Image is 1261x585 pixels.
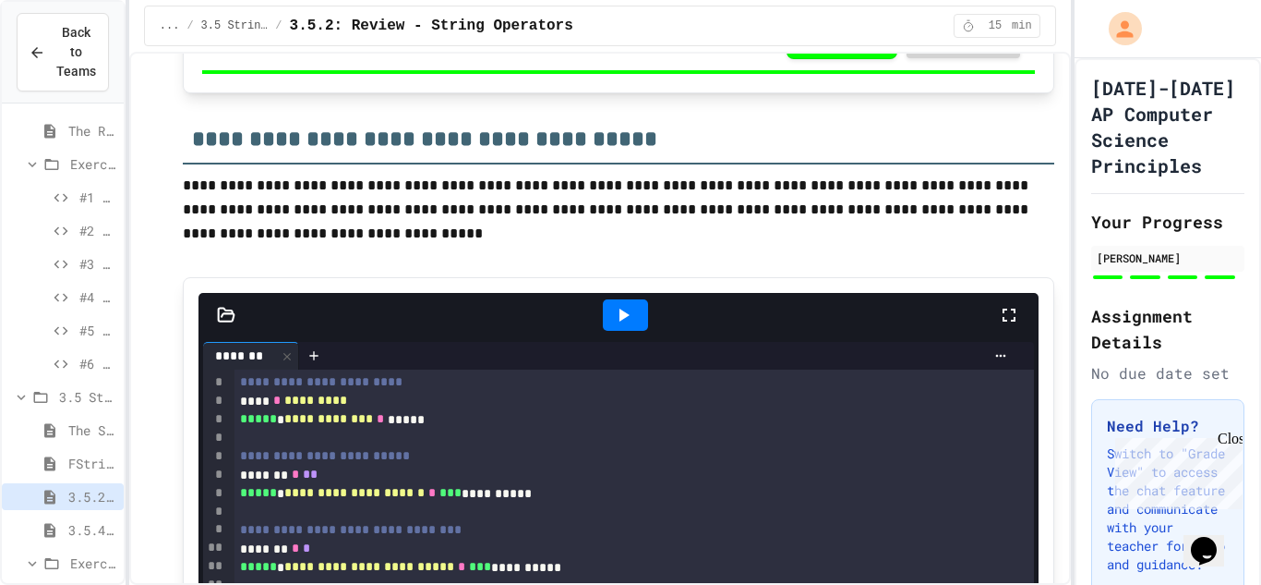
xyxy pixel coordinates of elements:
[1091,362,1244,384] div: No due date set
[1097,250,1239,266] div: [PERSON_NAME]
[1107,445,1229,574] p: Switch to "Grade View" to access the chat feature and communicate with your teacher for help and ...
[17,13,109,91] button: Back to Teams
[186,18,193,33] span: /
[1091,209,1244,235] h2: Your Progress
[201,18,269,33] span: 3.5 String Operators
[68,487,116,506] span: 3.5.2: Review - String Operators
[275,18,282,33] span: /
[79,354,116,373] span: #6 - Complete the Code (Hard)
[70,154,116,174] span: Exercise - Mathematical Operators
[1107,415,1229,437] h3: Need Help?
[79,188,116,207] span: #1 - Fix the Code (Easy)
[79,287,116,307] span: #4 - Complete the Code (Medium)
[1091,75,1244,178] h1: [DATE]-[DATE] AP Computer Science Principles
[59,387,116,407] span: 3.5 String Operators
[1089,7,1147,50] div: My Account
[68,454,116,473] span: FString Function
[290,15,573,37] span: 3.5.2: Review - String Operators
[70,554,116,573] span: Exercise - String Operators
[56,23,96,81] span: Back to Teams
[79,254,116,274] span: #3 - Fix the Code (Medium)
[1012,18,1032,33] span: min
[7,7,127,117] div: Chat with us now!Close
[1183,511,1243,567] iframe: chat widget
[1091,303,1244,355] h2: Assignment Details
[68,420,116,440] span: The String Module
[79,321,116,340] span: #5 - Complete the Code (Hard)
[160,18,180,33] span: ...
[79,221,116,240] span: #2 - Complete the Code (Easy)
[980,18,1010,33] span: 15
[68,520,116,540] span: 3.5.4 AP Practice - String Manipulation
[1108,431,1243,509] iframe: chat widget
[68,121,116,140] span: The Round Function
